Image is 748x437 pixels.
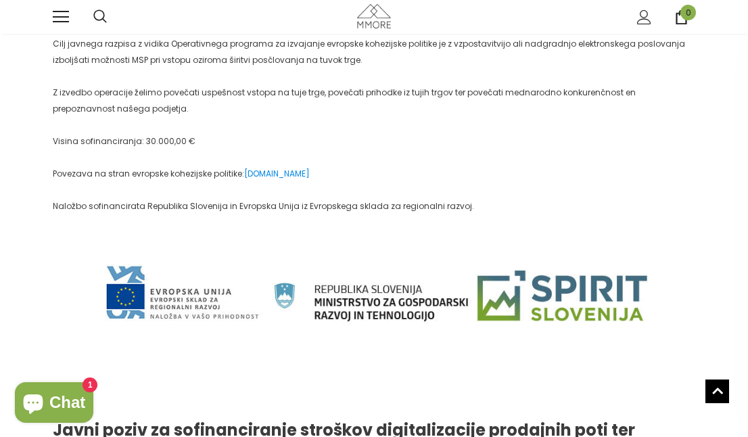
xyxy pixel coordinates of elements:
[53,198,695,214] p: Naložbo sofinancirata Republika Slovenija in Evropska Unija iz Evropskega sklada za regionalni ra...
[680,5,696,20] span: 0
[53,85,695,117] p: Z izvedbo operacije želimo povečati uspešnost vstopa na tuje trge, povečati prihodke iz tujih trg...
[11,382,97,426] inbox-online-store-chat: Shopify online store chat
[53,231,695,371] img: Evropski sklad za regionalni razvoj
[674,10,688,24] a: 0
[53,36,695,68] p: Cilj javnega razpisa z vidika Operativnega programa za izvajanje evropske kohezijske politike je ...
[244,168,310,179] a: [DOMAIN_NAME]
[53,133,695,149] p: Visina sofinanciranja: 30.000,00 €
[357,4,391,28] img: MMORE Casos
[53,166,695,182] p: Povezava na stran evropske kohezijske politike:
